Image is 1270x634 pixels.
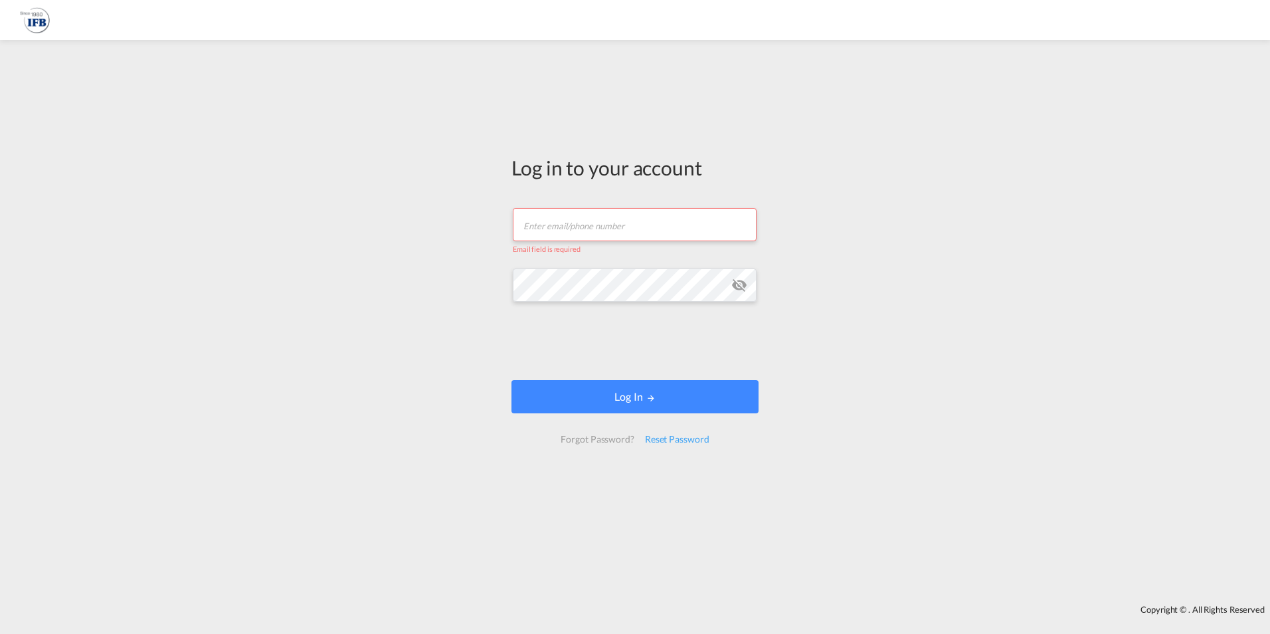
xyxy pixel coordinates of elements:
[511,380,759,413] button: LOGIN
[513,208,757,241] input: Enter email/phone number
[640,427,715,451] div: Reset Password
[511,154,759,181] div: Log in to your account
[555,427,639,451] div: Forgot Password?
[20,5,50,35] img: b628ab10256c11eeb52753acbc15d091.png
[534,315,736,367] iframe: reCAPTCHA
[513,245,581,253] span: Email field is required
[731,277,747,293] md-icon: icon-eye-off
